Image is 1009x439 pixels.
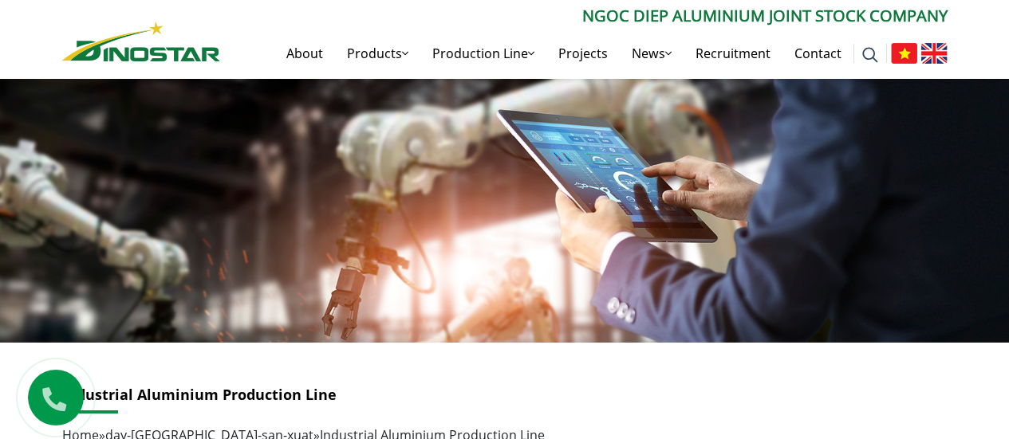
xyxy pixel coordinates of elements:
[891,43,917,64] img: Tiếng Việt
[546,28,620,79] a: Projects
[62,385,337,404] a: Industrial Aluminium Production Line
[684,28,782,79] a: Recruitment
[420,28,546,79] a: Production Line
[62,22,220,61] img: Nhôm Dinostar
[782,28,853,79] a: Contact
[274,28,335,79] a: About
[220,4,948,28] p: Ngoc Diep Aluminium Joint Stock Company
[620,28,684,79] a: News
[335,28,420,79] a: Products
[862,47,878,63] img: search
[921,43,948,64] img: English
